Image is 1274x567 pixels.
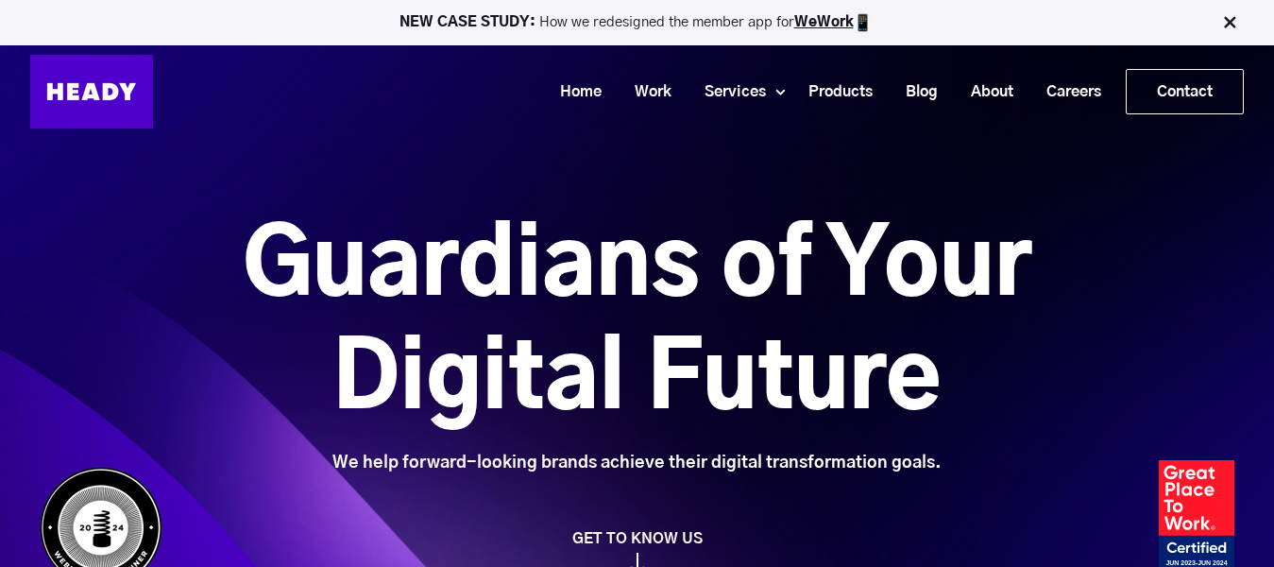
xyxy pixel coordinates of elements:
img: app emoji [854,13,873,32]
img: Heady_Logo_Web-01 (1) [30,55,153,129]
div: We help forward-looking brands achieve their digital transformation goals. [137,453,1137,473]
a: Careers [1023,75,1111,110]
h1: Guardians of Your Digital Future [137,211,1137,438]
a: Blog [882,75,947,110]
a: Home [536,75,611,110]
a: Services [681,75,775,110]
a: Work [611,75,681,110]
a: WeWork [794,15,854,29]
a: Contact [1127,70,1243,113]
strong: NEW CASE STUDY: [399,15,539,29]
a: About [947,75,1023,110]
div: Navigation Menu [172,69,1244,114]
img: Close Bar [1220,13,1239,32]
p: How we redesigned the member app for [8,13,1266,32]
a: Products [785,75,882,110]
